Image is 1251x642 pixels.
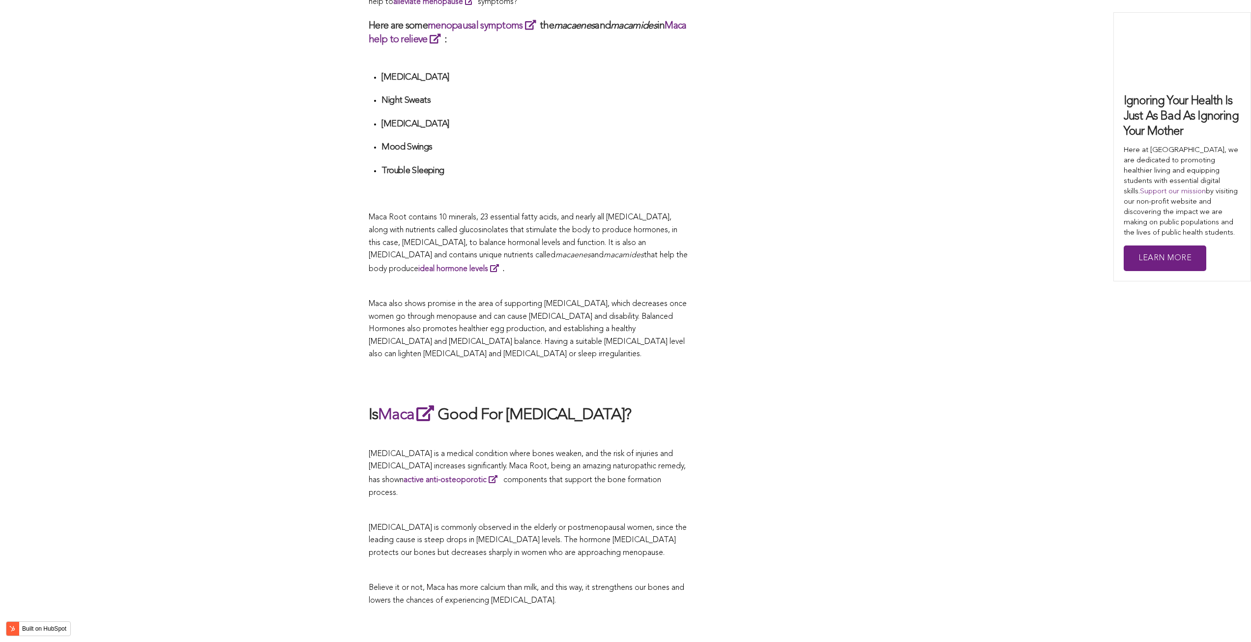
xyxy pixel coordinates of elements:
iframe: Chat Widget [1202,595,1251,642]
span: that help the body produce [369,251,688,273]
h3: Here are some the and in : [369,19,688,46]
span: Believe it or not, Maca has more calcium than milk, and this way, it strengthens our bones and lo... [369,584,684,605]
span: Maca Root contains 10 minerals, 23 essential fatty acids, and nearly all [MEDICAL_DATA], along wi... [369,214,677,259]
a: ideal hormone levels [418,265,503,273]
img: HubSpot sprocket logo [6,623,18,635]
span: and [591,251,604,259]
a: menopausal symptoms [428,21,540,31]
h4: [MEDICAL_DATA] [381,72,688,83]
span: macaenes [555,251,591,259]
span: Maca also shows promise in the area of supporting [MEDICAL_DATA], which decreases once women go t... [369,300,687,358]
em: macaenes [554,21,595,31]
strong: . [418,265,504,273]
span: [MEDICAL_DATA] is commonly observed in the elderly or postmenopausal women, since the leading cau... [369,524,687,557]
a: Maca [378,407,437,423]
a: active anti-osteoporotic [404,476,501,484]
a: Learn More [1124,245,1206,272]
h4: Trouble Sleeping [381,165,688,177]
h4: [MEDICAL_DATA] [381,119,688,130]
button: Built on HubSpot [6,621,71,636]
em: macamides [611,21,657,31]
h4: Night Sweats [381,95,688,106]
h4: Mood Swings [381,142,688,153]
label: Built on HubSpot [18,622,70,635]
span: [MEDICAL_DATA] is a medical condition where bones weaken, and the risk of injuries and [MEDICAL_D... [369,450,686,497]
span: macamides [604,251,644,259]
a: Maca help to relieve [369,21,687,45]
h2: Is Good For [MEDICAL_DATA]? [369,403,688,426]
